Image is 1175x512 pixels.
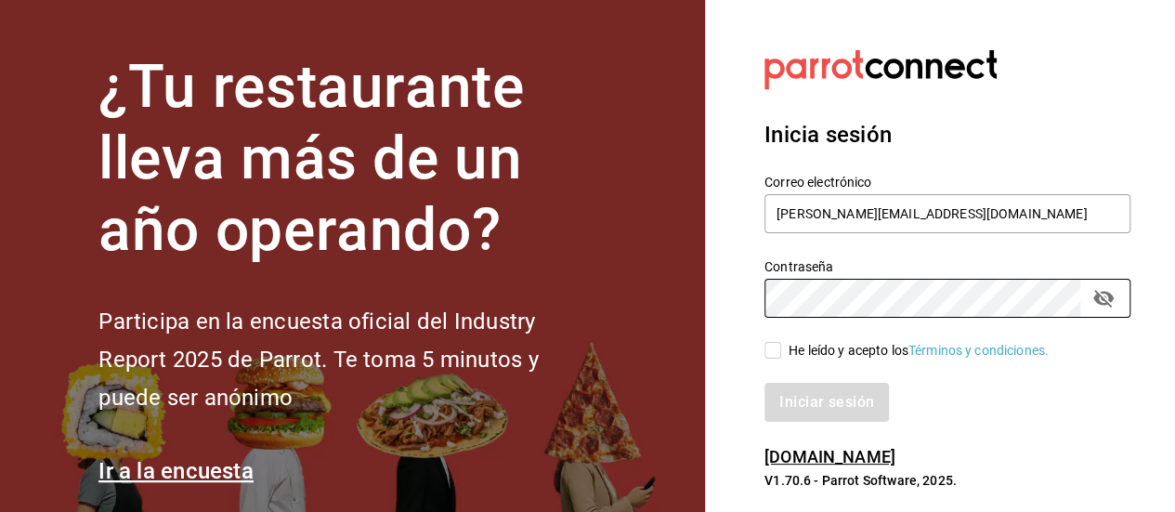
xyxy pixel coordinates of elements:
[98,52,600,266] h1: ¿Tu restaurante lleva más de un año operando?
[764,176,1130,189] label: Correo electrónico
[98,303,600,416] h2: Participa en la encuesta oficial del Industry Report 2025 de Parrot. Te toma 5 minutos y puede se...
[764,447,895,466] a: [DOMAIN_NAME]
[908,343,1049,358] a: Términos y condiciones.
[98,458,254,484] a: Ir a la encuesta
[764,118,1130,151] h3: Inicia sesión
[764,471,1130,490] p: V1.70.6 - Parrot Software, 2025.
[789,341,1049,361] div: He leído y acepto los
[764,194,1130,233] input: Ingresa tu correo electrónico
[1088,282,1119,314] button: passwordField
[764,260,1130,273] label: Contraseña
